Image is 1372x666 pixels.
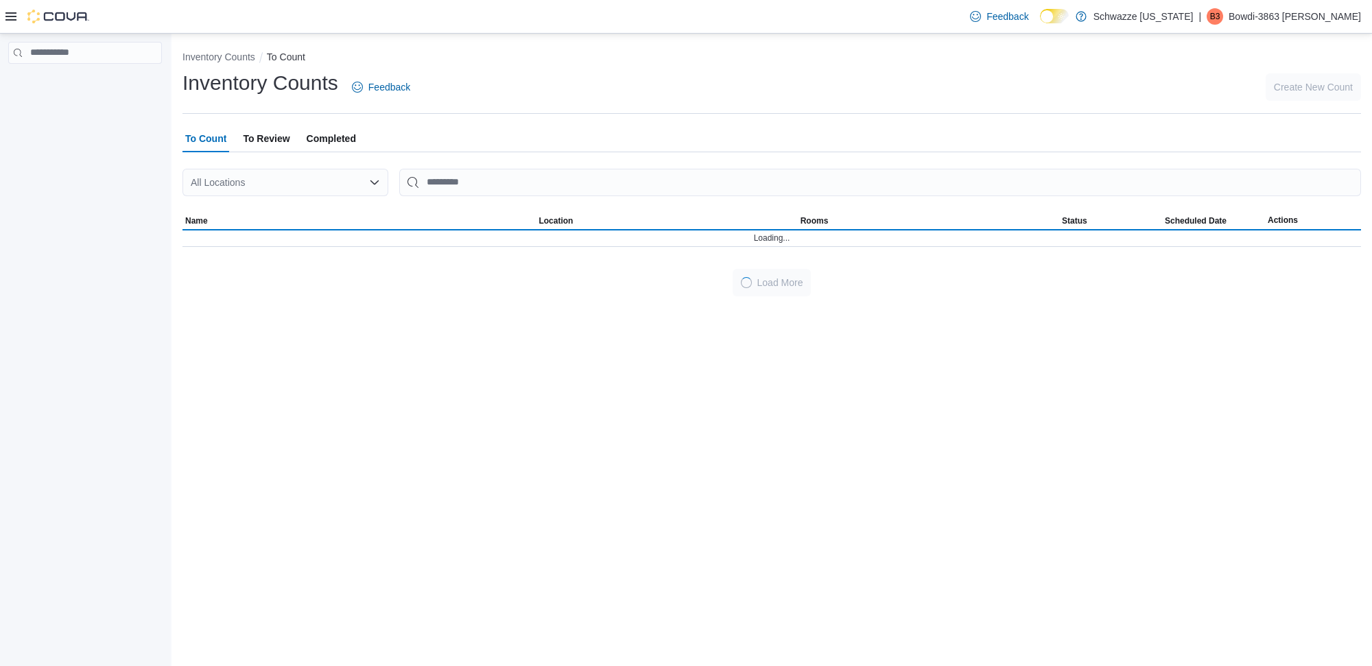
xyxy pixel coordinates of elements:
span: Completed [307,125,356,152]
span: Name [185,215,208,226]
button: Inventory Counts [182,51,255,62]
input: This is a search bar. After typing your query, hit enter to filter the results lower in the page. [399,169,1361,196]
button: Name [182,213,536,229]
span: Feedback [986,10,1028,23]
span: Status [1062,215,1087,226]
button: LoadingLoad More [733,269,812,296]
span: Actions [1268,215,1298,226]
button: Scheduled Date [1162,213,1265,229]
span: Load More [757,276,803,289]
span: Loading [738,274,754,290]
p: Bowdi-3863 [PERSON_NAME] [1229,8,1361,25]
button: Create New Count [1266,73,1361,101]
button: Rooms [798,213,1059,229]
button: Location [536,213,797,229]
span: Loading... [754,233,790,243]
span: To Count [185,125,226,152]
a: Feedback [965,3,1034,30]
span: To Review [243,125,289,152]
span: Scheduled Date [1165,215,1227,226]
span: Rooms [801,215,829,226]
nav: An example of EuiBreadcrumbs [182,50,1361,67]
p: Schwazze [US_STATE] [1093,8,1194,25]
nav: Complex example [8,67,162,99]
button: Status [1059,213,1162,229]
button: To Count [267,51,305,62]
span: Create New Count [1274,80,1353,94]
p: | [1198,8,1201,25]
h1: Inventory Counts [182,69,338,97]
div: Bowdi-3863 Thompson [1207,8,1223,25]
input: Dark Mode [1040,9,1069,23]
span: B3 [1210,8,1220,25]
img: Cova [27,10,89,23]
a: Feedback [346,73,416,101]
span: Dark Mode [1040,23,1041,24]
span: Feedback [368,80,410,94]
button: Open list of options [369,177,380,188]
span: Location [539,215,573,226]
